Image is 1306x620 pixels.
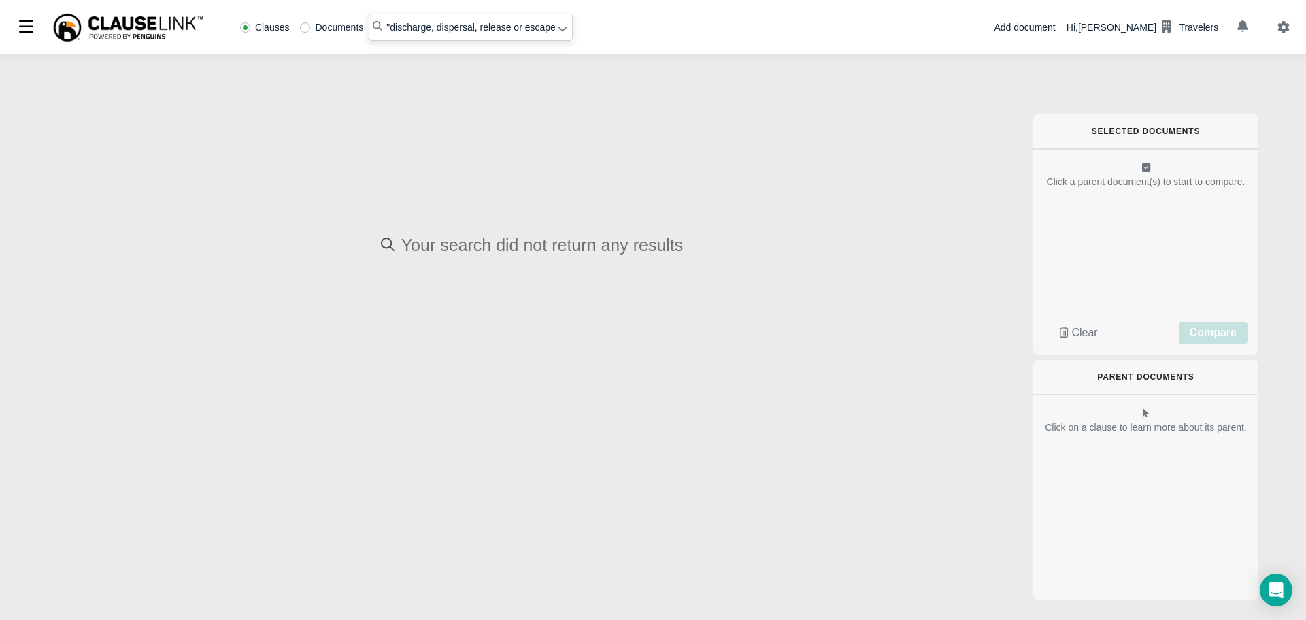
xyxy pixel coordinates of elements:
[1179,20,1218,35] div: Travelers
[1055,372,1237,382] h6: Parent Documents
[1179,322,1248,344] button: Compare
[401,233,684,259] span: Your search did not return any results
[1260,574,1292,606] div: Open Intercom Messenger
[52,12,205,43] img: ClauseLink
[1055,127,1237,136] h6: Selected Documents
[994,20,1055,35] div: Add document
[1067,16,1218,39] div: Hi, [PERSON_NAME]
[1071,327,1097,338] span: Clear
[240,22,290,32] label: Clauses
[1044,421,1248,435] div: Click on a clause to learn more about its parent.
[1044,175,1248,189] div: Click a parent document(s) to start to compare.
[1190,327,1237,338] span: Compare
[300,22,363,32] label: Documents
[369,14,573,41] input: Search library...
[1044,322,1113,344] button: Clear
